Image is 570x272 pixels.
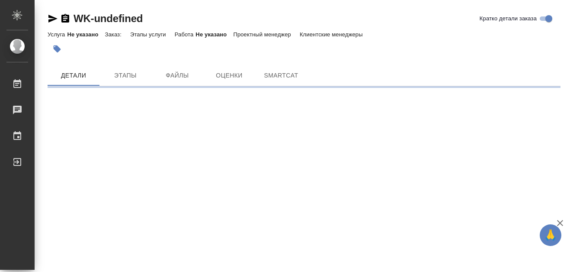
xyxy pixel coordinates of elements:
[105,31,123,38] p: Заказ:
[540,224,561,246] button: 🙏
[60,13,70,24] button: Скопировать ссылку
[105,70,146,81] span: Этапы
[195,31,233,38] p: Не указано
[300,31,365,38] p: Клиентские менеджеры
[74,13,143,24] a: WK-undefined
[48,13,58,24] button: Скопировать ссылку для ЯМессенджера
[53,70,94,81] span: Детали
[67,31,105,38] p: Не указано
[233,31,293,38] p: Проектный менеджер
[480,14,537,23] span: Кратко детали заказа
[175,31,196,38] p: Работа
[543,226,558,244] span: 🙏
[208,70,250,81] span: Оценки
[130,31,168,38] p: Этапы услуги
[48,39,67,58] button: Добавить тэг
[48,31,67,38] p: Услуга
[260,70,302,81] span: SmartCat
[157,70,198,81] span: Файлы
